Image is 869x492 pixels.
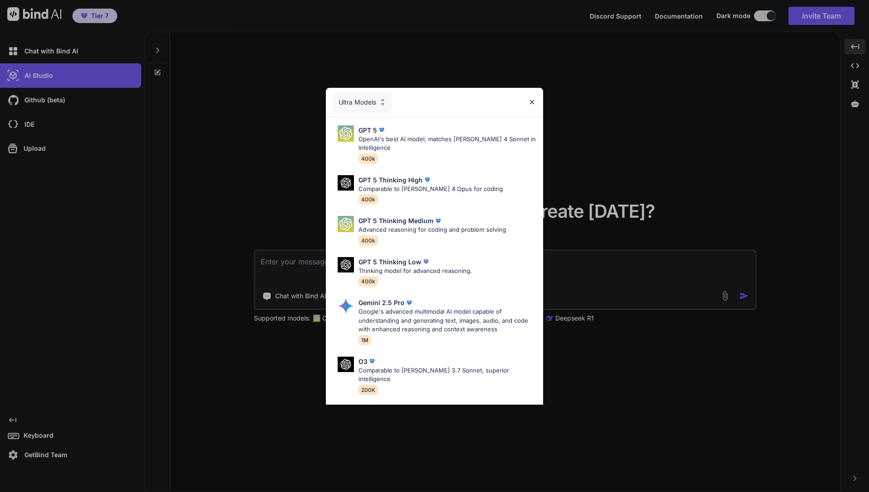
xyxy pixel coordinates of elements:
p: Advanced reasoning for coding and problem solving [358,225,506,234]
span: 200K [358,385,378,395]
p: Gemini 2.5 Pro [358,298,405,307]
p: GPT 5 Thinking High [358,175,423,185]
img: premium [368,357,377,366]
img: Pick Models [338,175,354,191]
img: premium [421,257,430,266]
p: Google's advanced multimodal AI model capable of understanding and generating text, images, audio... [358,307,536,334]
div: Ultra Models [333,92,392,112]
p: OpenAI's best AI model, matches [PERSON_NAME] 4 Sonnet in Intelligence [358,135,536,153]
p: Comparable to [PERSON_NAME] 4 Opus for coding [358,185,503,194]
img: premium [423,175,432,184]
img: Pick Models [338,357,354,373]
span: 400k [358,235,378,246]
img: Pick Models [379,98,387,106]
p: Comparable to [PERSON_NAME] 3.7 Sonnet, superior intelligence [358,366,536,384]
img: Pick Models [338,125,354,142]
img: Pick Models [338,257,354,273]
img: premium [405,298,414,307]
img: close [528,98,536,106]
span: 400k [358,153,378,164]
img: premium [434,216,443,225]
span: 400k [358,194,378,205]
span: 400k [358,276,378,287]
img: Pick Models [338,298,354,314]
img: premium [377,125,386,134]
p: O3 [358,357,368,366]
img: Pick Models [338,216,354,232]
p: Thinking model for advanced reasoning. [358,267,472,276]
p: GPT 5 [358,125,377,135]
span: 1M [358,335,371,345]
p: GPT 5 Thinking Low [358,257,421,267]
p: GPT 5 Thinking Medium [358,216,434,225]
